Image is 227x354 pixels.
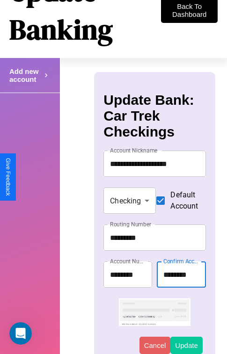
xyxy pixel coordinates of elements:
[119,298,190,325] img: check
[110,220,151,228] label: Routing Number
[9,67,42,83] h4: Add new account
[170,189,198,212] span: Default Account
[9,322,32,345] iframe: Intercom live chat
[103,188,156,214] div: Checking
[110,257,147,265] label: Account Number
[139,337,171,354] button: Cancel
[5,158,11,196] div: Give Feedback
[170,337,202,354] button: Update
[103,92,205,140] h3: Update Bank: Car Trek Checkings
[110,146,158,154] label: Account Nickname
[163,257,201,265] label: Confirm Account Number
